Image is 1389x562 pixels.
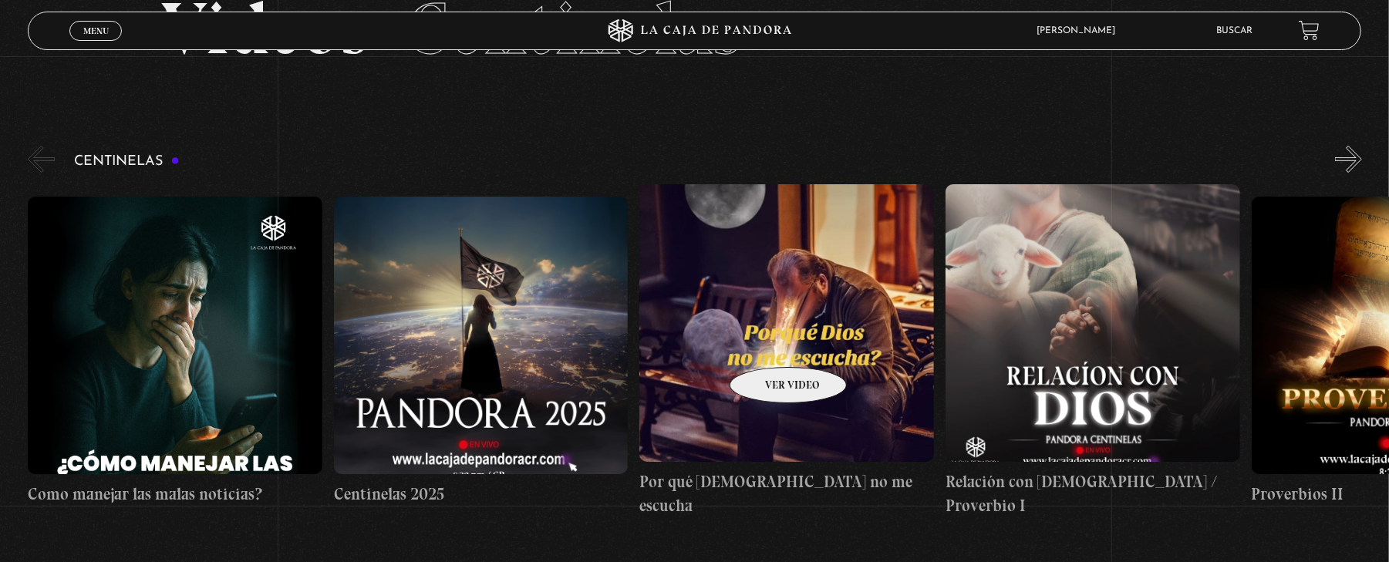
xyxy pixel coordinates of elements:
[1029,26,1131,35] span: [PERSON_NAME]
[946,469,1240,518] h4: Relación con [DEMOGRAPHIC_DATA] / Proverbio I
[28,146,55,173] button: Previous
[639,469,934,518] h4: Por qué [DEMOGRAPHIC_DATA] no me escucha
[28,184,322,518] a: Como manejar las malas noticias?
[334,482,629,506] h4: Centinelas 2025
[334,184,629,518] a: Centinelas 2025
[1299,20,1320,41] a: View your shopping cart
[74,154,180,169] h3: Centinelas
[83,26,109,35] span: Menu
[639,184,934,518] a: Por qué [DEMOGRAPHIC_DATA] no me escucha
[28,482,322,506] h4: Como manejar las malas noticias?
[946,184,1240,518] a: Relación con [DEMOGRAPHIC_DATA] / Proverbio I
[1335,146,1362,173] button: Next
[78,39,114,49] span: Cerrar
[1216,26,1252,35] a: Buscar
